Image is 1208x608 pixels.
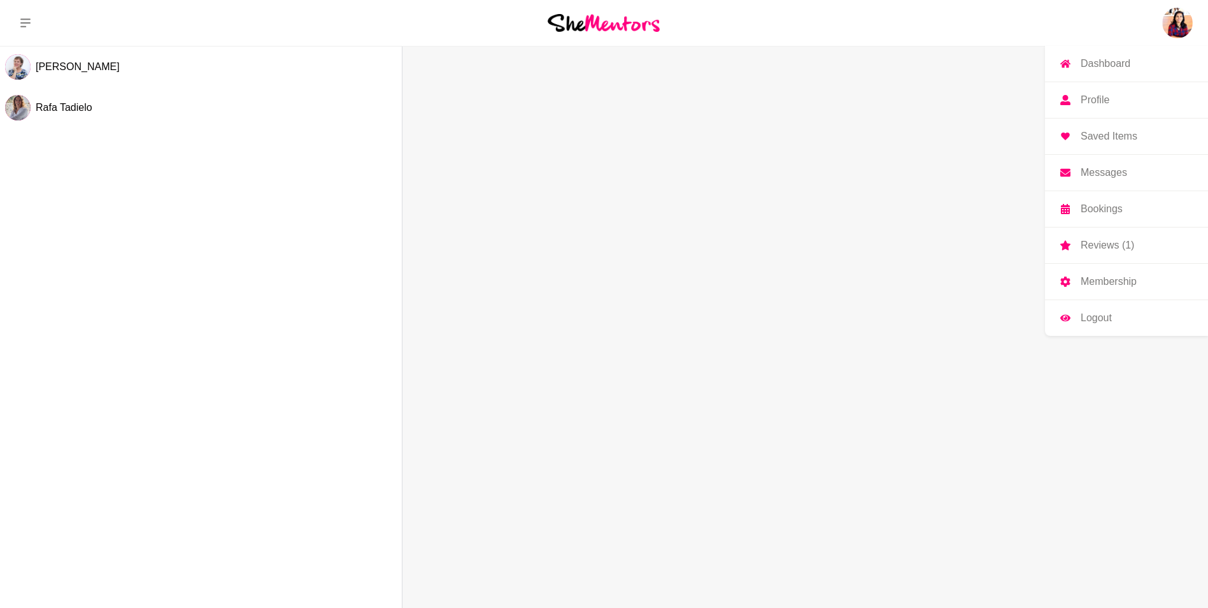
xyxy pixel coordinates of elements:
[5,54,31,80] img: T
[1081,131,1137,141] p: Saved Items
[1081,204,1123,214] p: Bookings
[1045,46,1208,82] a: Dashboard
[1045,82,1208,118] a: Profile
[36,61,120,72] span: [PERSON_NAME]
[36,102,92,113] span: Rafa Tadielo
[1045,119,1208,154] a: Saved Items
[1162,8,1193,38] img: Diana Philip
[1045,155,1208,191] a: Messages
[1045,228,1208,263] a: Reviews (1)
[548,14,660,31] img: She Mentors Logo
[1081,59,1130,69] p: Dashboard
[5,95,31,120] img: R
[1081,277,1137,287] p: Membership
[5,95,31,120] div: Rafa Tadielo
[1081,240,1134,250] p: Reviews (1)
[1045,191,1208,227] a: Bookings
[1081,95,1109,105] p: Profile
[5,54,31,80] div: Tracy Travis
[1162,8,1193,38] a: Diana PhilipDashboardProfileSaved ItemsMessagesBookingsReviews (1)MembershipLogout
[1081,313,1112,323] p: Logout
[1081,168,1127,178] p: Messages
